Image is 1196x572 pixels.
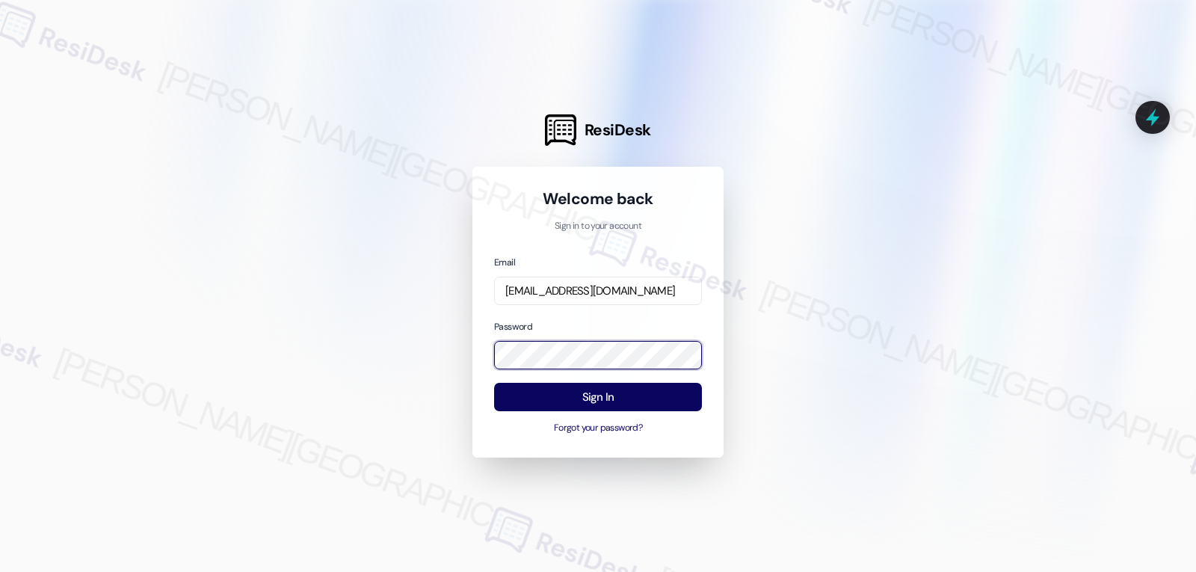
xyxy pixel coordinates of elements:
label: Email [494,256,515,268]
p: Sign in to your account [494,220,702,233]
input: name@example.com [494,277,702,306]
img: ResiDesk Logo [545,114,576,146]
button: Forgot your password? [494,422,702,435]
label: Password [494,321,532,333]
button: Sign In [494,383,702,412]
span: ResiDesk [585,120,651,141]
h1: Welcome back [494,188,702,209]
